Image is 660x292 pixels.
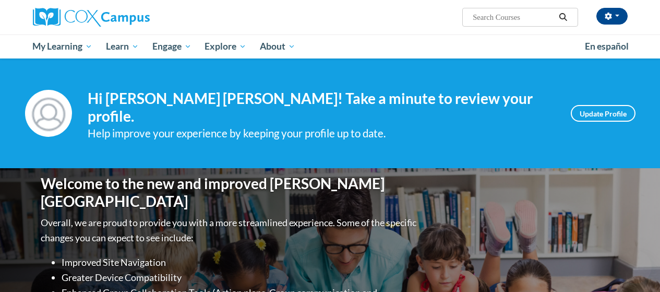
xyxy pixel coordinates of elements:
img: Cox Campus [33,8,150,27]
a: My Learning [26,34,100,59]
button: Account Settings [596,8,628,25]
span: Learn [106,40,139,53]
a: En español [578,36,635,57]
div: Help improve your experience by keeping your profile up to date. [88,125,555,142]
a: Learn [99,34,146,59]
span: My Learning [32,40,92,53]
span: Engage [152,40,191,53]
button: Search [555,11,571,24]
h4: Hi [PERSON_NAME] [PERSON_NAME]! Take a minute to review your profile. [88,90,555,125]
div: Main menu [25,34,635,59]
p: Overall, we are proud to provide you with a more streamlined experience. Some of the specific cha... [41,215,419,246]
a: Cox Campus [33,8,221,27]
li: Greater Device Compatibility [62,270,419,285]
li: Improved Site Navigation [62,255,419,270]
span: En español [585,41,629,52]
a: Engage [146,34,198,59]
span: About [260,40,295,53]
span: Explore [205,40,246,53]
img: Profile Image [25,90,72,137]
h1: Welcome to the new and improved [PERSON_NAME][GEOGRAPHIC_DATA] [41,175,419,210]
a: Explore [198,34,253,59]
a: About [253,34,302,59]
a: Update Profile [571,105,635,122]
iframe: Button to launch messaging window [618,250,652,284]
input: Search Courses [472,11,555,24]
